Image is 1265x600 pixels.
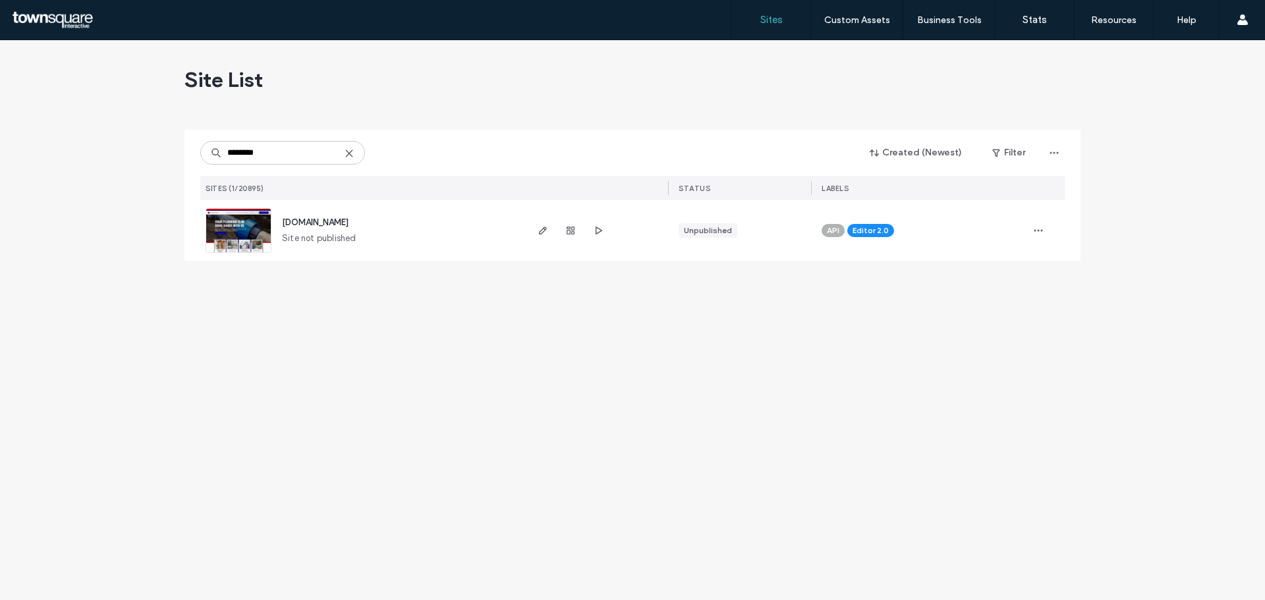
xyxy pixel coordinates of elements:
button: Filter [979,142,1038,163]
button: Created (Newest) [858,142,974,163]
span: API [827,225,839,236]
span: STATUS [679,184,710,193]
label: Help [1177,14,1196,26]
label: Stats [1023,14,1047,26]
span: Editor 2.0 [853,225,889,236]
label: Sites [760,14,783,26]
div: Unpublished [684,225,732,236]
label: Custom Assets [824,14,890,26]
span: Site List [184,67,263,93]
span: SITES (1/20895) [206,184,264,193]
label: Resources [1091,14,1137,26]
span: LABELS [822,184,849,193]
span: Help [30,9,57,21]
a: [DOMAIN_NAME] [282,217,349,227]
label: Business Tools [917,14,982,26]
span: Site not published [282,232,356,245]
